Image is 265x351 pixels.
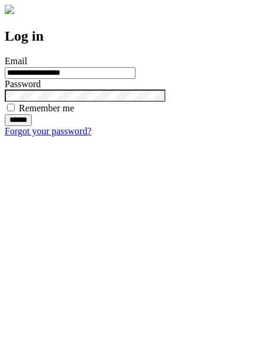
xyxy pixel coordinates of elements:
[5,5,14,14] img: logo-4e3dc11c47720685a147b03b5a06dd966a58ff35d612b21f08c02c0306f2b779.png
[5,79,41,89] label: Password
[5,126,91,136] a: Forgot your password?
[5,28,260,44] h2: Log in
[19,103,74,113] label: Remember me
[5,56,27,66] label: Email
